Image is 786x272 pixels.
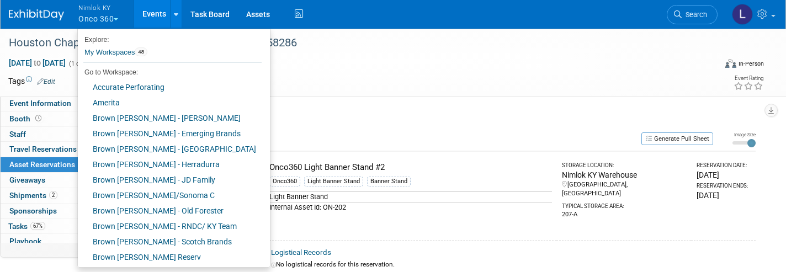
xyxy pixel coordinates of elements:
div: [DATE] [697,169,751,180]
span: Travel Reservations [9,145,77,153]
div: Reservation Date: [697,162,751,169]
a: Staff [1,127,115,142]
div: Reservation Ends: [697,182,751,190]
img: Format-Inperson.png [725,59,736,68]
div: Event Rating [734,76,763,81]
div: Storage Location: [562,162,687,169]
span: Booth not reserved yet [33,114,44,122]
div: Banner Stand [367,177,411,186]
span: Booth [9,114,44,123]
a: Brown [PERSON_NAME] - RNDC/ KY Team [78,218,262,234]
a: Brown [PERSON_NAME]/Sonoma C [78,188,262,203]
span: [DATE] [DATE] [8,58,66,68]
a: Event Information [1,96,115,111]
span: (1 day) [68,60,88,67]
a: Asset Reservations2 [1,157,115,172]
div: [DATE] [697,190,751,201]
a: Sponsorships [1,204,115,218]
span: Staff [9,130,26,138]
a: Brown [PERSON_NAME] - Old Forester [78,203,262,218]
a: Search [667,5,718,24]
span: Playbook [9,237,41,246]
a: Amerita [78,95,262,110]
td: Personalize Event Tab Strip [74,243,93,257]
li: Go to Workspace: [78,65,262,79]
div: Onco360 [269,177,300,186]
a: Brown [PERSON_NAME] Reserv [78,249,262,265]
span: 2 [49,191,57,199]
span: to [32,58,43,67]
a: Booth [1,111,115,126]
span: Sponsorships [9,206,57,215]
div: No logistical records for this reservation. [271,260,751,269]
div: Image Size [732,131,756,138]
span: 48 [135,47,147,56]
span: Giveaways [9,175,45,184]
span: Search [682,10,707,19]
div: Light Banner Stand [269,191,552,202]
a: Brown [PERSON_NAME] - Herradurra [78,157,262,172]
a: Tasks67% [1,219,115,234]
a: Brown [PERSON_NAME] - [PERSON_NAME] [78,110,262,126]
a: Logistical Records [271,248,331,257]
a: Brown [PERSON_NAME] - JD Family [78,172,262,188]
a: Playbook [1,234,115,249]
span: Asset Reservations [9,160,86,169]
a: Brown [PERSON_NAME] - Emerging Brands [78,126,262,141]
div: Typical Storage Area: [562,198,687,210]
div: Nimlok KY Warehouse [562,169,687,180]
span: Nimlok KY [78,2,118,13]
div: In-Person [738,60,764,68]
div: Event Format [652,57,764,74]
span: Event Information [9,99,71,108]
span: 67% [30,222,45,230]
a: Edit [37,78,55,86]
div: Internal Asset Id: ON-202 [269,202,552,212]
a: Travel Reservations [1,142,115,157]
a: My Workspaces48 [83,43,262,62]
a: Brown [PERSON_NAME] - [GEOGRAPHIC_DATA] [78,141,262,157]
div: [GEOGRAPHIC_DATA], [GEOGRAPHIC_DATA] [562,180,687,198]
li: Explore: [78,33,262,43]
img: Luc Schaefer [732,4,753,25]
span: Shipments [9,191,57,200]
td: Tags [8,76,55,87]
div: 207-A [562,210,687,219]
span: Tasks [8,222,45,231]
a: Shipments2 [1,188,115,203]
div: Light Banner Stand [304,177,363,186]
div: Onco360 Light Banner Stand #2 [269,162,552,173]
a: Brown [PERSON_NAME] - Scotch Brands [78,234,262,249]
a: Accurate Perforating [78,79,262,95]
img: ExhibitDay [9,9,64,20]
div: Houston Chapter Oncology Nursing Conference #2558286 [5,33,699,53]
button: Generate Pull Sheet [641,132,713,145]
a: Giveaways [1,173,115,188]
